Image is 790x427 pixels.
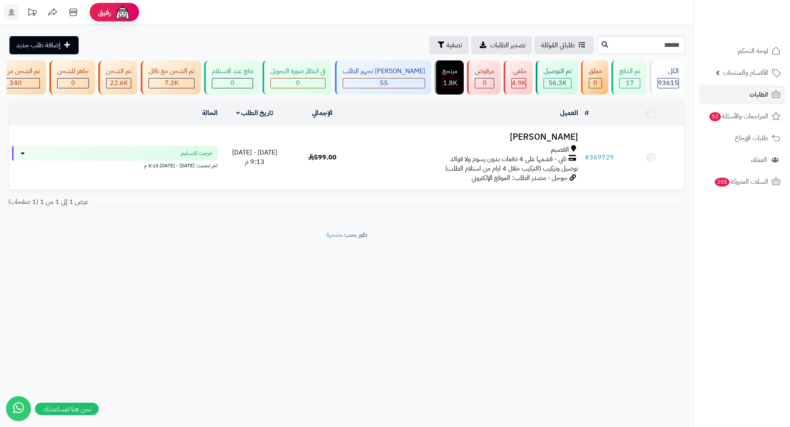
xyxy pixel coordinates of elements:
a: تم الشحن مع ناقل 7.2K [139,60,202,95]
span: 0 [296,78,300,88]
span: 599.00 [308,152,337,162]
span: تابي - قسّمها على 4 دفعات بدون رسوم ولا فوائد [450,155,567,164]
div: تم الشحن مع ناقل [149,67,195,76]
a: تصدير الطلبات [471,36,532,54]
a: طلباتي المُوكلة [534,36,594,54]
a: [PERSON_NAME] تجهيز الطلب 55 [333,60,433,95]
span: 0 [71,78,75,88]
span: 255 [715,178,730,187]
a: #369729 [585,152,614,162]
div: دفع عند الاستلام [212,67,253,76]
div: 56309 [544,78,571,88]
a: متجرة [326,230,341,240]
a: مرتجع 1.8K [433,60,465,95]
a: إضافة طلب جديد [9,36,79,54]
a: السلات المتروكة255 [699,172,785,192]
img: ai-face.png [114,4,131,21]
div: [PERSON_NAME] تجهيز الطلب [343,67,425,76]
a: معلق 0 [579,60,610,95]
a: تم الدفع 17 [610,60,648,95]
h3: [PERSON_NAME] [360,132,578,142]
div: تم الشحن [106,67,131,76]
span: المراجعات والأسئلة [709,111,768,122]
span: [DATE] - [DATE] 9:13 م [232,148,277,167]
span: 56.3K [548,78,567,88]
a: جاهز للشحن 0 [48,60,97,95]
span: 0 [483,78,487,88]
span: لوحة التحكم [738,45,768,57]
span: طلباتي المُوكلة [541,40,575,50]
div: معلق [589,67,602,76]
span: 340 [9,78,22,88]
a: تم الشحن 22.6K [97,60,139,95]
span: العملاء [751,154,767,166]
span: جوجل - مصدر الطلب: الموقع الإلكتروني [472,173,567,183]
a: دفع عند الاستلام 0 [202,60,261,95]
a: تاريخ الطلب [236,108,274,118]
span: 93615 [658,78,678,88]
span: 17 [626,78,634,88]
span: 0 [230,78,235,88]
div: في انتظار صورة التحويل [270,67,325,76]
span: 4.9K [512,78,526,88]
div: 0 [475,78,494,88]
a: تحديثات المنصة [22,4,42,23]
div: 0 [58,78,88,88]
div: ملغي [511,67,526,76]
span: القصيم [551,145,569,155]
a: العميل [560,108,578,118]
a: المراجعات والأسئلة52 [699,106,785,126]
div: 22608 [107,78,131,88]
div: 0 [212,78,253,88]
span: تصفية [446,40,462,50]
a: لوحة التحكم [699,41,785,61]
div: مرفوض [475,67,494,76]
span: 22.6K [110,78,128,88]
div: تم الدفع [619,67,640,76]
img: logo-2.png [734,19,782,37]
span: 7.2K [165,78,179,88]
div: جاهز للشحن [57,67,89,76]
a: في انتظار صورة التحويل 0 [261,60,333,95]
div: 0 [589,78,602,88]
span: 0 [593,78,597,88]
a: الحالة [202,108,218,118]
div: 55 [343,78,425,88]
button: تصفية [429,36,469,54]
div: 4945 [512,78,526,88]
span: # [585,152,589,162]
div: اخر تحديث: [DATE] - [DATE] 5:15 م [12,161,218,169]
span: رفيق [98,7,111,17]
span: طلبات الإرجاع [735,132,768,144]
a: الطلبات [699,85,785,104]
div: 1793 [443,78,457,88]
span: خرجت للتسليم [181,149,213,157]
span: 1.8K [443,78,457,88]
div: تم التوصيل [544,67,572,76]
a: تم التوصيل 56.3K [534,60,579,95]
div: الكل [658,67,679,76]
a: مرفوض 0 [465,60,502,95]
span: تصدير الطلبات [490,40,525,50]
span: إضافة طلب جديد [16,40,60,50]
span: السلات المتروكة [714,176,768,187]
div: 17 [620,78,640,88]
a: الكل93615 [648,60,687,95]
div: مرتجع [442,67,458,76]
a: # [585,108,589,118]
span: 52 [709,112,721,121]
span: توصيل وتركيب (التركيب خلال 4 ايام من استلام الطلب) [445,164,578,173]
a: طلبات الإرجاع [699,128,785,148]
span: الأقسام والمنتجات [723,67,768,78]
div: 7223 [149,78,194,88]
div: عرض 1 إلى 1 من 1 (1 صفحات) [2,197,347,207]
a: الإجمالي [312,108,332,118]
span: الطلبات [749,89,768,100]
div: 0 [271,78,325,88]
a: ملغي 4.9K [502,60,534,95]
a: العملاء [699,150,785,170]
span: 55 [380,78,388,88]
